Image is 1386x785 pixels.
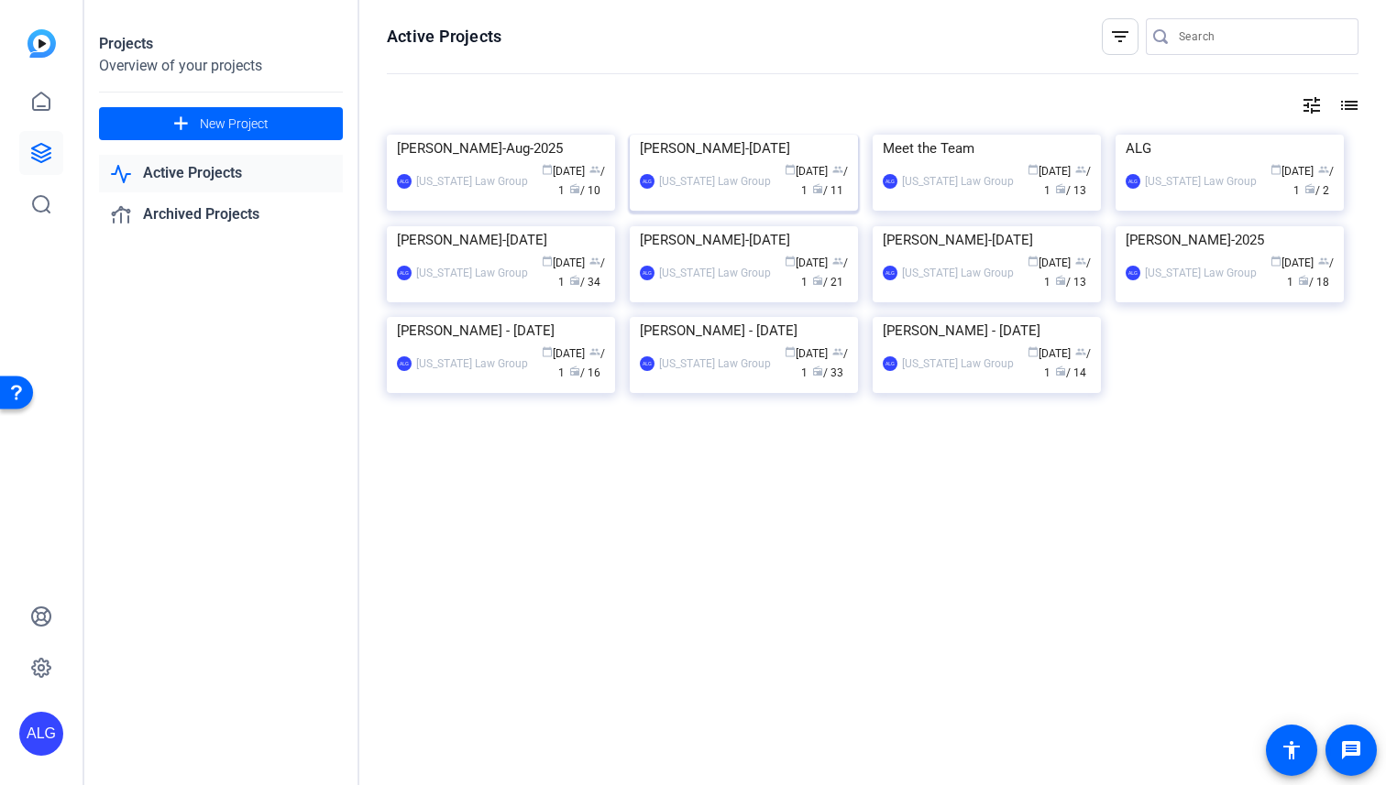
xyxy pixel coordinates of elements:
span: / 1 [801,256,848,289]
span: group [1075,346,1086,357]
span: group [1075,164,1086,175]
span: / 14 [1055,366,1086,379]
span: [DATE] [1270,256,1314,269]
span: group [1318,164,1329,175]
span: [DATE] [542,165,585,178]
span: radio [1055,275,1066,286]
div: ALG [1126,135,1334,162]
div: Projects [99,33,343,55]
div: [US_STATE] Law Group [902,354,1014,373]
span: group [589,346,600,357]
span: [DATE] [785,256,828,269]
mat-icon: filter_list [1109,26,1131,48]
mat-icon: list [1336,94,1358,116]
span: / 1 [1044,256,1091,289]
span: / 16 [569,366,600,379]
span: group [589,164,600,175]
span: radio [569,183,580,194]
span: radio [1055,183,1066,194]
span: [DATE] [785,165,828,178]
div: [PERSON_NAME]-2025 [1126,226,1334,254]
span: [DATE] [1270,165,1314,178]
div: [PERSON_NAME]-Aug-2025 [397,135,605,162]
span: group [832,346,843,357]
div: [PERSON_NAME] - [DATE] [397,317,605,344]
span: group [589,256,600,267]
span: / 1 [1287,256,1334,289]
div: Overview of your projects [99,55,343,77]
a: Archived Projects [99,196,343,234]
span: radio [812,275,823,286]
span: calendar_today [1028,164,1039,175]
div: [US_STATE] Law Group [902,264,1014,282]
mat-icon: add [170,113,192,136]
img: blue-gradient.svg [27,29,56,58]
div: Meet the Team [883,135,1091,162]
span: / 34 [569,276,600,289]
span: group [832,164,843,175]
span: / 1 [558,256,605,289]
span: radio [1304,183,1315,194]
div: [PERSON_NAME]-[DATE] [640,226,848,254]
div: ALG [640,356,654,371]
span: calendar_today [542,164,553,175]
div: [US_STATE] Law Group [416,172,528,191]
span: / 13 [1055,276,1086,289]
span: radio [1298,275,1309,286]
span: calendar_today [1028,256,1039,267]
span: [DATE] [542,256,585,269]
div: [US_STATE] Law Group [1145,264,1257,282]
div: ALG [640,266,654,280]
span: / 11 [812,184,843,197]
span: radio [812,183,823,194]
span: calendar_today [785,256,796,267]
div: ALG [640,174,654,189]
div: [PERSON_NAME] - [DATE] [640,317,848,344]
div: ALG [883,266,897,280]
a: Active Projects [99,155,343,192]
span: calendar_today [1270,256,1281,267]
div: [PERSON_NAME]-[DATE] [640,135,848,162]
div: ALG [1126,174,1140,189]
div: [US_STATE] Law Group [1145,172,1257,191]
div: [US_STATE] Law Group [659,264,771,282]
span: [DATE] [1028,256,1071,269]
div: ALG [397,266,412,280]
span: / 33 [812,366,843,379]
span: / 10 [569,184,600,197]
div: ALG [19,712,63,756]
mat-icon: tune [1301,94,1323,116]
span: calendar_today [542,346,553,357]
div: ALG [397,174,412,189]
div: [US_STATE] Law Group [902,172,1014,191]
div: ALG [1126,266,1140,280]
span: / 18 [1298,276,1329,289]
span: radio [569,275,580,286]
div: [US_STATE] Law Group [416,264,528,282]
span: [DATE] [785,347,828,360]
div: ALG [883,174,897,189]
span: group [832,256,843,267]
mat-icon: message [1340,739,1362,761]
span: / 2 [1304,184,1329,197]
span: radio [1055,365,1066,376]
span: [DATE] [542,347,585,360]
button: New Project [99,107,343,140]
mat-icon: accessibility [1281,739,1303,761]
span: New Project [200,114,269,134]
span: calendar_today [785,346,796,357]
span: radio [812,365,823,376]
div: [US_STATE] Law Group [659,354,771,373]
span: [DATE] [1028,165,1071,178]
input: Search [1179,26,1344,48]
span: / 21 [812,276,843,289]
span: / 13 [1055,184,1086,197]
span: group [1075,256,1086,267]
div: ALG [883,356,897,371]
div: [PERSON_NAME]-[DATE] [397,226,605,254]
span: [DATE] [1028,347,1071,360]
div: [PERSON_NAME] - [DATE] [883,317,1091,344]
div: [PERSON_NAME]-[DATE] [883,226,1091,254]
h1: Active Projects [387,26,501,48]
span: calendar_today [542,256,553,267]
